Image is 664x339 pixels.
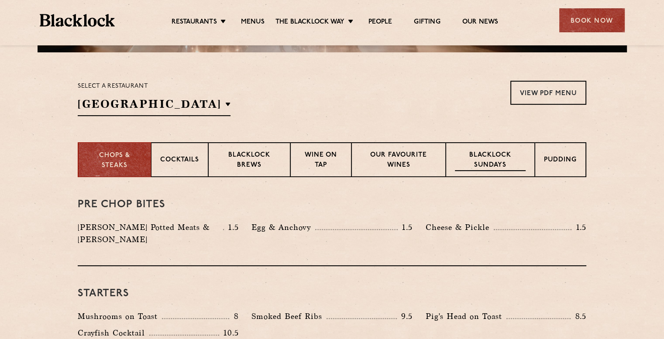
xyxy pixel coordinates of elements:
[571,311,586,322] p: 8.5
[571,222,586,233] p: 1.5
[510,81,586,105] a: View PDF Menu
[462,18,499,27] a: Our News
[299,151,342,171] p: Wine on Tap
[78,199,586,210] h3: Pre Chop Bites
[414,18,440,27] a: Gifting
[78,81,231,92] p: Select a restaurant
[87,151,142,171] p: Chops & Steaks
[559,8,625,32] div: Book Now
[397,311,413,322] p: 9.5
[398,222,413,233] p: 1.5
[160,155,199,166] p: Cocktails
[229,311,238,322] p: 8
[217,151,281,171] p: Blacklock Brews
[426,310,506,322] p: Pig's Head on Toast
[275,18,344,27] a: The Blacklock Way
[78,288,586,299] h3: Starters
[78,310,162,322] p: Mushrooms on Toast
[224,222,239,233] p: 1.5
[426,221,494,233] p: Cheese & Pickle
[78,221,223,246] p: [PERSON_NAME] Potted Meats & [PERSON_NAME]
[40,14,115,27] img: BL_Textured_Logo-footer-cropped.svg
[455,151,526,171] p: Blacklock Sundays
[241,18,265,27] a: Menus
[361,151,436,171] p: Our favourite wines
[172,18,217,27] a: Restaurants
[251,221,315,233] p: Egg & Anchovy
[78,327,149,339] p: Crayfish Cocktail
[251,310,327,322] p: Smoked Beef Ribs
[78,96,231,116] h2: [GEOGRAPHIC_DATA]
[368,18,392,27] a: People
[219,327,238,339] p: 10.5
[544,155,577,166] p: Pudding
